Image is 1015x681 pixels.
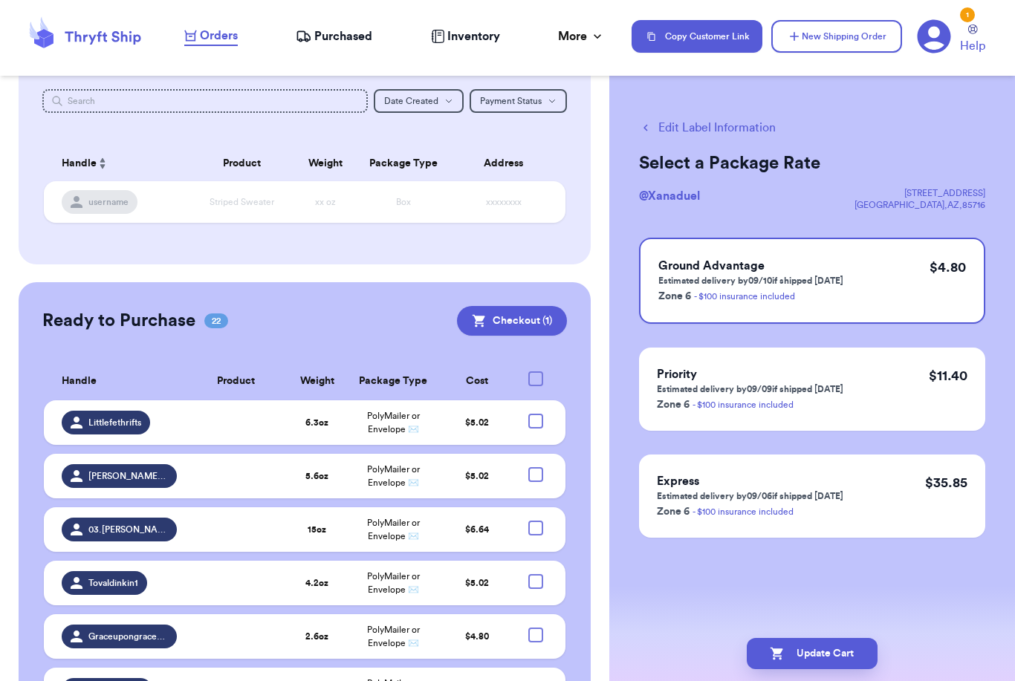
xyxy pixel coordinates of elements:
[657,475,699,487] span: Express
[465,525,489,534] span: $ 6.64
[639,151,985,175] h2: Select a Package Rate
[384,97,438,105] span: Date Created
[465,472,489,480] span: $ 5.02
[960,7,975,22] div: 1
[480,97,542,105] span: Payment Status
[210,198,274,206] span: Striped Sweater
[693,507,794,516] a: - $100 insurance included
[62,374,97,389] span: Handle
[367,518,420,541] span: PolyMailer or Envelope ✉️
[747,638,878,669] button: Update Cart
[639,190,700,202] span: @ Xanaduel
[465,632,489,641] span: $ 4.80
[693,400,794,409] a: - $100 insurance included
[694,292,795,301] a: - $100 insurance included
[314,27,372,45] span: Purchased
[305,418,328,427] strong: 6.3 oz
[960,25,985,55] a: Help
[929,365,967,386] p: $ 11.40
[470,89,567,113] button: Payment Status
[200,27,238,45] span: Orders
[658,260,765,272] span: Ground Advantage
[658,291,691,302] span: Zone 6
[917,19,951,53] a: 1
[294,146,357,181] th: Weight
[88,524,168,535] span: 03.[PERSON_NAME]
[925,472,967,493] p: $ 35.85
[960,37,985,55] span: Help
[97,154,108,172] button: Sort ascending
[930,257,966,278] p: $ 4.80
[204,313,228,328] span: 22
[855,187,985,199] div: [STREET_ADDRESS]
[657,383,843,395] p: Estimated delivery by 09/09 if shipped [DATE]
[465,418,489,427] span: $ 5.02
[486,198,522,206] span: xxxxxxxx
[315,198,336,206] span: xx oz
[88,417,141,429] span: Littlefethrifts
[657,400,690,410] span: Zone 6
[88,631,168,642] span: Graceupongrace713
[657,490,843,502] p: Estimated delivery by 09/06 if shipped [DATE]
[855,199,985,211] div: [GEOGRAPHIC_DATA] , AZ , 85716
[367,465,420,487] span: PolyMailer or Envelope ✉️
[42,89,368,113] input: Search
[184,27,238,46] a: Orders
[457,306,567,336] button: Checkout (1)
[42,309,195,333] h2: Ready to Purchase
[447,27,500,45] span: Inventory
[357,146,450,181] th: Package Type
[450,146,565,181] th: Address
[305,632,328,641] strong: 2.6 oz
[296,27,372,45] a: Purchased
[62,156,97,172] span: Handle
[367,572,420,594] span: PolyMailer or Envelope ✉️
[305,579,328,587] strong: 4.2 oz
[305,472,328,480] strong: 5.6 oz
[348,362,439,400] th: Package Type
[186,362,287,400] th: Product
[439,362,515,400] th: Cost
[308,525,326,534] strong: 15 oz
[88,196,129,208] span: username
[88,577,138,589] span: Tovaldinkin1
[657,368,697,380] span: Priority
[632,20,762,53] button: Copy Customer Link
[431,27,500,45] a: Inventory
[396,198,411,206] span: Box
[558,27,605,45] div: More
[465,579,489,587] span: $ 5.02
[639,119,776,137] button: Edit Label Information
[287,362,348,400] th: Weight
[658,275,843,287] p: Estimated delivery by 09/10 if shipped [DATE]
[88,470,168,482] span: [PERSON_NAME].arrows
[771,20,902,53] button: New Shipping Order
[189,146,294,181] th: Product
[367,411,420,434] span: PolyMailer or Envelope ✉️
[657,506,690,517] span: Zone 6
[374,89,464,113] button: Date Created
[367,625,420,648] span: PolyMailer or Envelope ✉️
